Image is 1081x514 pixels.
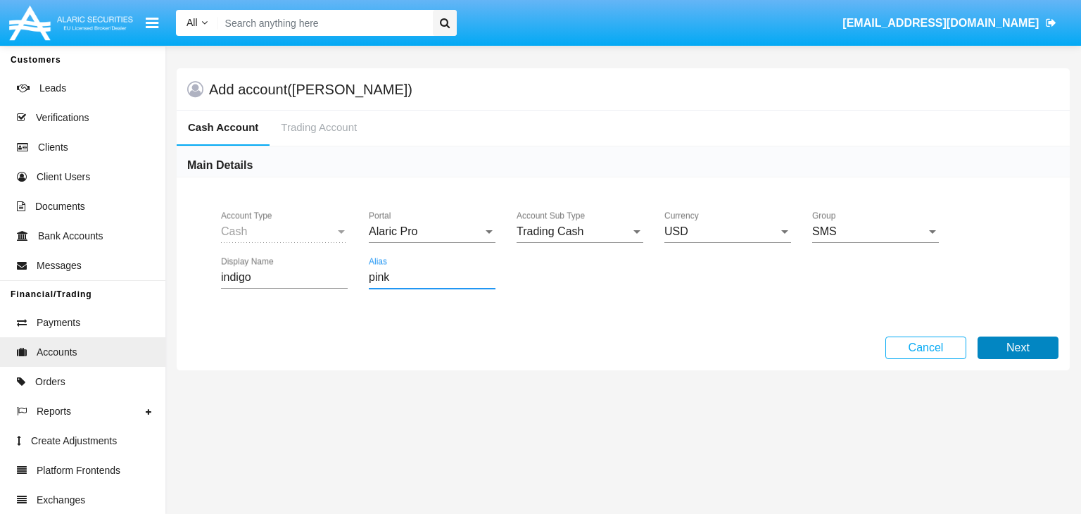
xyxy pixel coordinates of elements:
[187,17,198,28] span: All
[176,15,218,30] a: All
[812,225,837,237] span: SMS
[978,337,1058,359] button: Next
[7,2,135,44] img: Logo image
[36,111,89,125] span: Verifications
[37,315,80,330] span: Payments
[35,375,65,389] span: Orders
[39,81,66,96] span: Leads
[187,158,253,173] h6: Main Details
[37,493,85,508] span: Exchanges
[37,258,82,273] span: Messages
[31,434,117,449] span: Create Adjustments
[37,345,77,360] span: Accounts
[37,404,71,419] span: Reports
[37,170,90,184] span: Client Users
[35,199,85,214] span: Documents
[209,84,412,95] h5: Add account ([PERSON_NAME])
[664,225,688,237] span: USD
[37,463,120,478] span: Platform Frontends
[369,225,417,237] span: Alaric Pro
[38,140,68,155] span: Clients
[218,10,428,36] input: Search
[842,17,1039,29] span: [EMAIL_ADDRESS][DOMAIN_NAME]
[836,4,1063,43] a: [EMAIL_ADDRESS][DOMAIN_NAME]
[221,225,247,237] span: Cash
[885,337,966,359] button: Cancel
[38,229,103,244] span: Bank Accounts
[517,225,583,237] span: Trading Cash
